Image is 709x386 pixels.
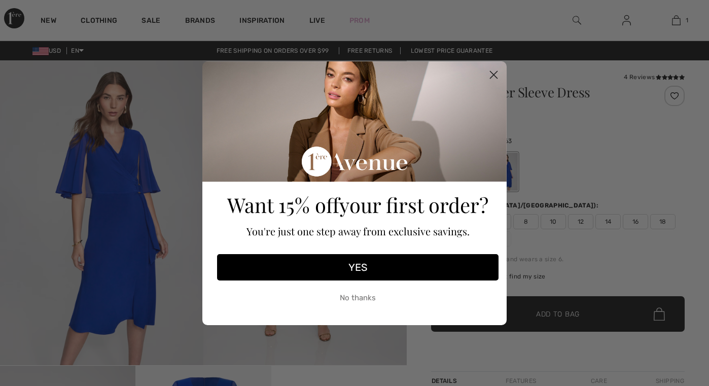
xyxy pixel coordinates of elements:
[227,191,339,218] span: Want 15% off
[217,254,499,280] button: YES
[339,191,488,218] span: your first order?
[246,224,470,238] span: You're just one step away from exclusive savings.
[217,286,499,311] button: No thanks
[485,66,503,84] button: Close dialog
